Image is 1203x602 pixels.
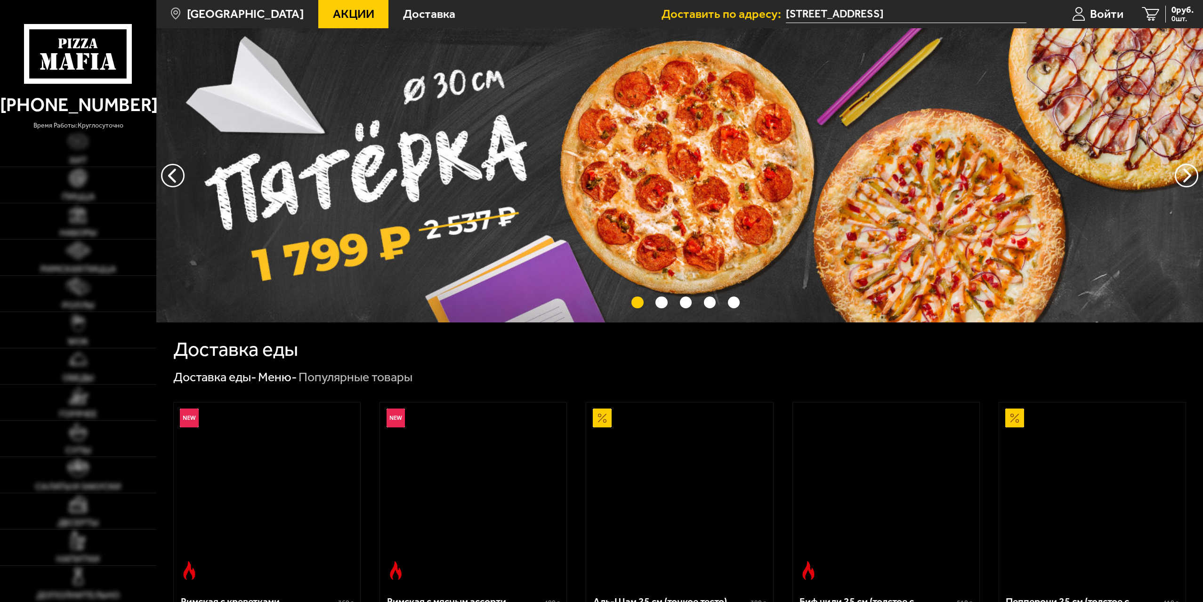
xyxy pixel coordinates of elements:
span: набережная канала Грибоедова, 19 [786,6,1026,23]
img: Новинка [387,409,405,427]
a: Доставка еды- [173,369,257,385]
span: Акции [333,8,374,20]
span: Римская пицца [40,265,116,273]
span: 0 руб. [1171,6,1194,15]
img: Острое блюдо [180,561,199,580]
a: Меню- [258,369,297,385]
button: точки переключения [631,297,644,309]
span: Доставка [403,8,455,20]
a: АкционныйПепперони 25 см (толстое с сыром) [999,402,1186,586]
span: Доставить по адресу: [662,8,786,20]
span: Наборы [60,228,97,237]
img: Острое блюдо [387,561,405,580]
span: Войти [1090,8,1123,20]
span: [GEOGRAPHIC_DATA] [187,8,304,20]
span: Роллы [62,301,94,310]
img: Новинка [180,409,199,427]
div: Популярные товары [299,369,412,385]
img: Акционный [1005,409,1024,427]
span: Хит [69,156,87,165]
a: АкционныйАль-Шам 25 см (тонкое тесто) [586,402,773,586]
input: Ваш адрес доставки [786,6,1026,23]
span: Дополнительно [37,591,120,600]
span: Напитки [57,554,100,563]
a: НовинкаОстрое блюдоРимская с мясным ассорти [380,402,566,586]
button: точки переключения [655,297,668,309]
img: Акционный [593,409,612,427]
img: Острое блюдо [799,561,818,580]
button: следующий [161,164,185,187]
span: 0 шт. [1171,15,1194,23]
h1: Доставка еды [173,339,298,360]
span: Пицца [62,192,95,201]
span: Горячее [59,409,97,418]
span: Супы [65,446,91,455]
a: Острое блюдоБиф чили 25 см (толстое с сыром) [793,402,979,586]
span: WOK [68,337,89,346]
button: предыдущий [1175,164,1198,187]
button: точки переключения [680,297,692,309]
a: НовинкаОстрое блюдоРимская с креветками [174,402,360,586]
button: точки переключения [704,297,716,309]
span: Салаты и закуски [35,482,121,491]
span: Обеды [63,373,94,382]
button: точки переключения [728,297,740,309]
span: Десерты [58,518,98,527]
